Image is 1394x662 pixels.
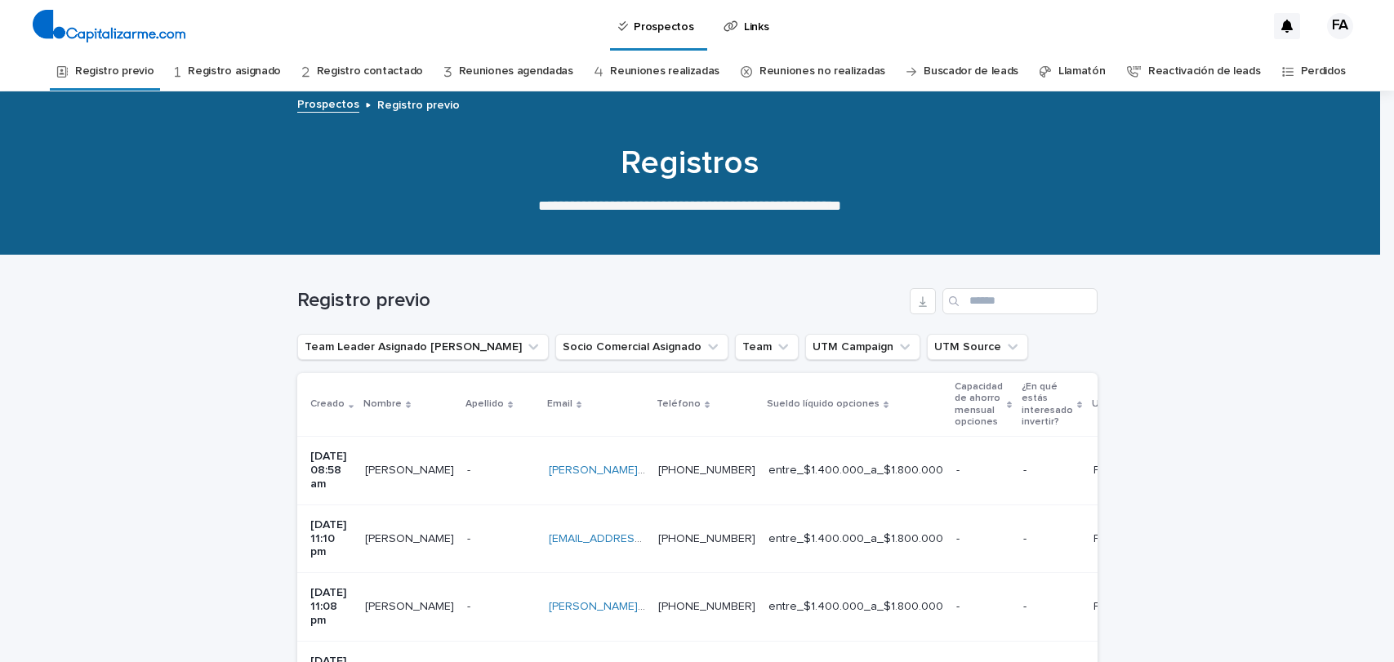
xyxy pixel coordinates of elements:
[549,601,822,612] a: [PERSON_NAME][EMAIL_ADDRESS][DOMAIN_NAME]
[658,533,755,544] a: [PHONE_NUMBER]
[1092,395,1150,413] p: UTM Source
[290,144,1090,183] h1: Registros
[310,395,345,413] p: Creado
[610,52,719,91] a: Reuniones realizadas
[924,52,1018,91] a: Buscador de leads
[188,52,281,91] a: Registro asignado
[310,518,352,559] p: [DATE] 11:10 pm
[297,334,549,360] button: Team Leader Asignado LLamados
[1327,13,1353,39] div: FA
[942,288,1098,314] input: Search
[310,450,352,491] p: [DATE] 08:58 am
[768,600,943,614] p: entre_$1.400.000_a_$1.800.000
[1093,460,1149,478] p: Facebook
[768,464,943,478] p: entre_$1.400.000_a_$1.800.000
[955,378,1003,432] p: Capacidad de ahorro mensual opciones
[365,597,457,614] p: Gervasio Carrasco
[956,600,1010,614] p: -
[310,586,352,627] p: [DATE] 11:08 pm
[459,52,573,91] a: Reuniones agendadas
[759,52,885,91] a: Reuniones no realizadas
[555,334,728,360] button: Socio Comercial Asignado
[1058,52,1106,91] a: Llamatón
[33,10,185,42] img: 4arMvv9wSvmHTHbXwTim
[465,395,504,413] p: Apellido
[956,464,1010,478] p: -
[956,532,1010,546] p: -
[767,395,880,413] p: Sueldo líquido opciones
[549,464,822,476] a: [PERSON_NAME][EMAIL_ADDRESS][DOMAIN_NAME]
[658,601,755,612] a: [PHONE_NUMBER]
[805,334,920,360] button: UTM Campaign
[658,464,755,476] a: [PHONE_NUMBER]
[467,597,474,614] p: -
[1301,52,1347,91] a: Perdidos
[657,395,701,413] p: Teléfono
[365,460,457,478] p: Valeria Rodríguez
[1023,532,1080,546] p: -
[363,395,402,413] p: Nombre
[75,52,154,91] a: Registro previo
[297,289,903,313] h1: Registro previo
[317,52,423,91] a: Registro contactado
[1148,52,1261,91] a: Reactivación de leads
[365,529,457,546] p: Viviana Sepulveda
[377,95,460,113] p: Registro previo
[1022,378,1073,432] p: ¿En qué estás interesado invertir?
[549,533,733,544] a: [EMAIL_ADDRESS][DOMAIN_NAME]
[1023,600,1080,614] p: -
[1023,464,1080,478] p: -
[735,334,799,360] button: Team
[1093,529,1149,546] p: Facebook
[547,395,572,413] p: Email
[297,94,359,113] a: Prospectos
[927,334,1028,360] button: UTM Source
[467,529,474,546] p: -
[768,532,943,546] p: entre_$1.400.000_a_$1.800.000
[1093,597,1149,614] p: Facebook
[467,460,474,478] p: -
